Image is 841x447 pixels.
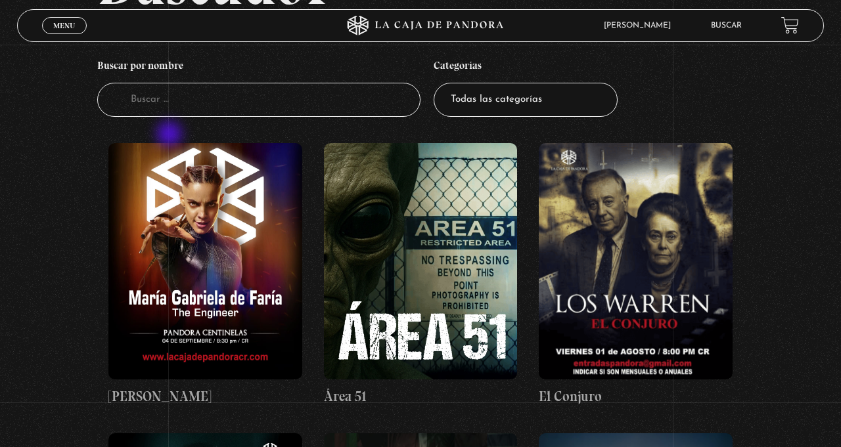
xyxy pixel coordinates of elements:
[324,143,518,407] a: Área 51
[539,386,733,407] h4: El Conjuro
[53,22,75,30] span: Menu
[711,22,742,30] a: Buscar
[108,143,302,407] a: [PERSON_NAME]
[781,16,799,34] a: View your shopping cart
[434,53,618,83] h4: Categorías
[597,22,684,30] span: [PERSON_NAME]
[324,386,518,407] h4: Área 51
[539,143,733,407] a: El Conjuro
[49,32,80,41] span: Cerrar
[97,53,420,83] h4: Buscar por nombre
[108,386,302,407] h4: [PERSON_NAME]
